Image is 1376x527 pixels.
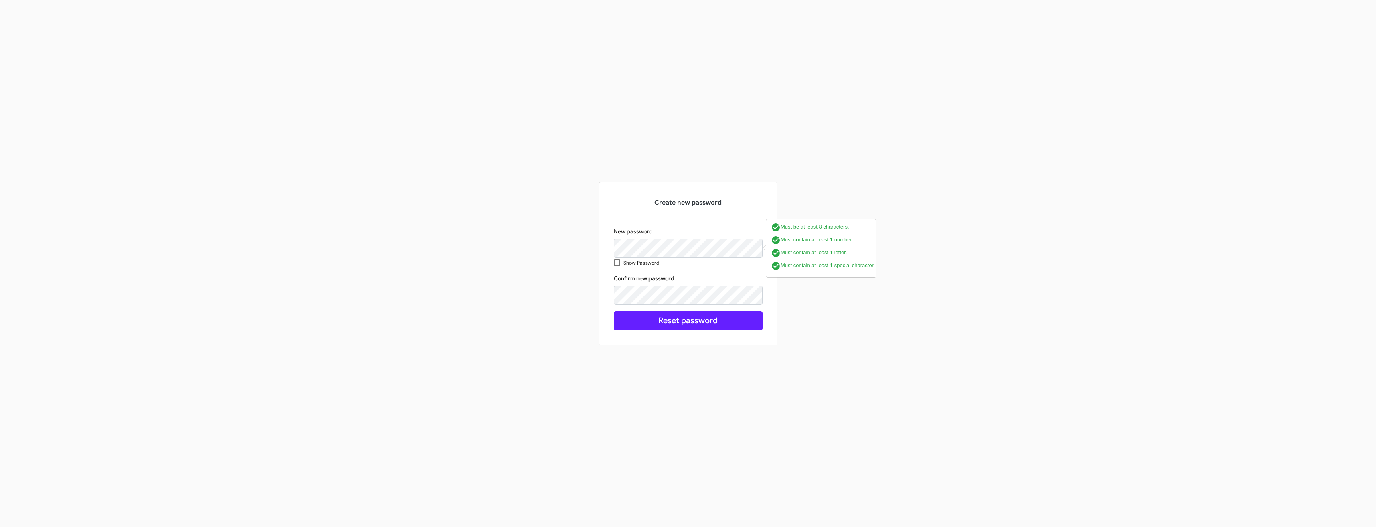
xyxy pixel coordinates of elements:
label: Must contain at least 1 letter. [771,248,874,258]
label: New password [614,227,653,235]
i: check_circle [771,223,781,232]
h3: Create new password [614,197,763,208]
button: Reset password [614,311,763,330]
label: Must be at least 8 characters. [771,223,875,232]
i: check_circle [771,248,781,258]
i: check_circle [771,261,781,271]
label: Must contain at least 1 number. [771,235,874,245]
label: Confirm new password [614,274,674,282]
i: check_circle [771,235,781,245]
small: Show Password [623,260,659,266]
label: Must contain at least 1 special character. [771,261,875,271]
